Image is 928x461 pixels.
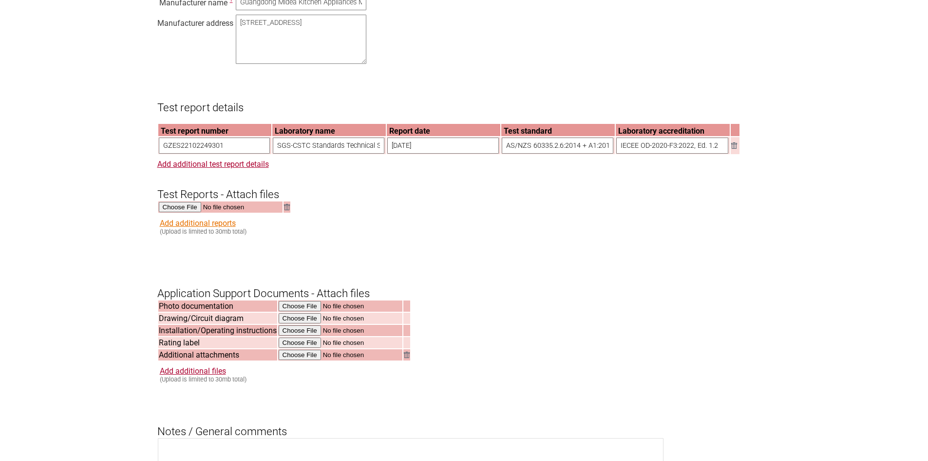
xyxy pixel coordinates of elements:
img: Remove [284,204,290,210]
h3: Test Reports - Attach files [157,172,771,201]
a: Add additional files [160,366,226,376]
a: Add additional test report details [157,160,269,169]
h3: Application Support Documents - Attach files [157,270,771,300]
td: Drawing/Circuit diagram [158,313,277,324]
img: Remove [731,142,737,149]
td: Photo documentation [158,301,277,312]
th: Report date [387,124,500,136]
td: Installation/Operating instructions [158,325,277,336]
div: Manufacturer address [157,16,230,26]
th: Laboratory accreditation [616,124,730,136]
th: Test standard [501,124,615,136]
h3: Notes / General comments [157,409,771,438]
td: Additional attachments [158,349,277,361]
small: (Upload is limited to 30mb total) [160,376,246,383]
h3: Test report details [157,84,771,114]
th: Test report number [158,124,272,136]
th: Laboratory name [272,124,386,136]
a: Add additional reports [160,219,236,228]
td: Rating label [158,337,277,348]
small: (Upload is limited to 30mb total) [160,228,246,235]
img: Remove [404,352,410,358]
